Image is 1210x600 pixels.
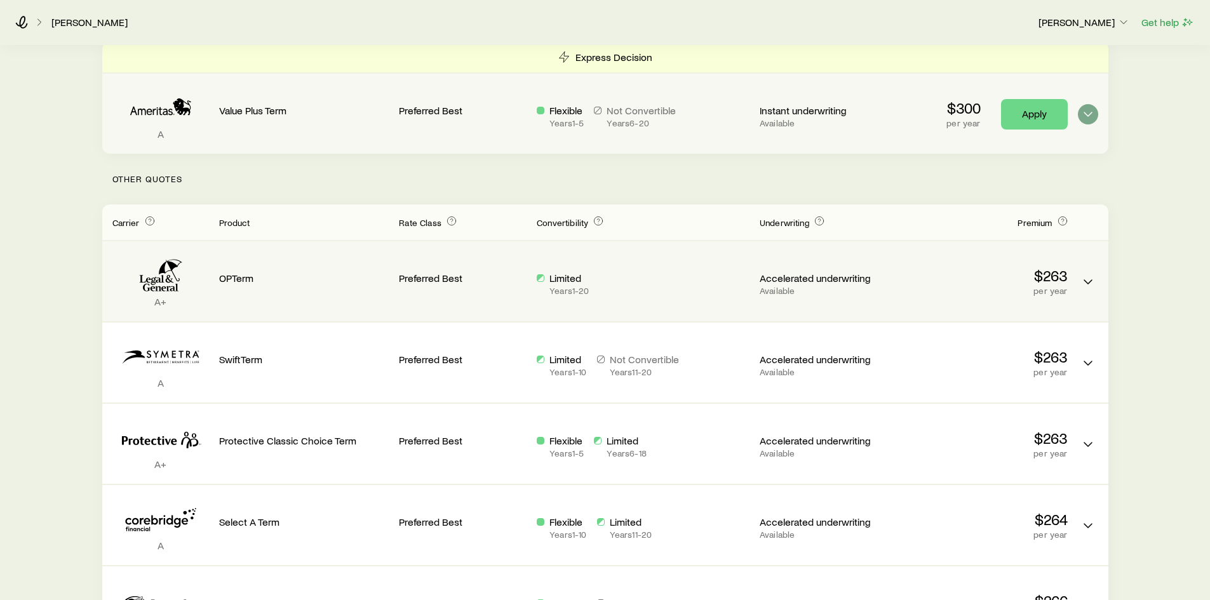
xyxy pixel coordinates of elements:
[549,104,584,117] p: Flexible
[102,154,1108,204] p: Other Quotes
[549,516,586,528] p: Flexible
[112,539,209,552] p: A
[1141,15,1195,30] button: Get help
[610,530,652,540] p: Years 11 - 20
[219,434,389,447] p: Protective Classic Choice Term
[549,367,586,377] p: Years 1 - 10
[760,104,887,117] p: Instant underwriting
[51,17,128,29] a: [PERSON_NAME]
[102,42,1108,154] div: Term quotes
[399,217,441,228] span: Rate Class
[610,367,679,377] p: Years 11 - 20
[610,516,652,528] p: Limited
[607,118,676,128] p: Years 6 - 20
[760,217,809,228] span: Underwriting
[607,104,676,117] p: Not Convertible
[760,272,887,284] p: Accelerated underwriting
[537,217,588,228] span: Convertibility
[1039,16,1130,29] p: [PERSON_NAME]
[760,286,887,296] p: Available
[399,104,527,117] p: Preferred Best
[760,448,887,458] p: Available
[760,516,887,528] p: Accelerated underwriting
[112,458,209,470] p: A+
[219,104,389,117] p: Value Plus Term
[610,353,679,366] p: Not Convertible
[549,118,584,128] p: Years 1 - 5
[549,530,586,540] p: Years 1 - 10
[897,286,1068,296] p: per year
[549,272,589,284] p: Limited
[897,429,1068,447] p: $263
[112,128,209,140] p: A
[399,353,527,366] p: Preferred Best
[1018,217,1052,228] span: Premium
[399,516,527,528] p: Preferred Best
[946,118,980,128] p: per year
[760,367,887,377] p: Available
[607,448,646,458] p: Years 6 - 18
[219,516,389,528] p: Select A Term
[946,99,980,117] p: $300
[575,51,652,63] p: Express Decision
[1001,99,1068,130] a: Apply
[549,448,584,458] p: Years 1 - 5
[399,434,527,447] p: Preferred Best
[897,448,1068,458] p: per year
[399,272,527,284] p: Preferred Best
[760,353,887,366] p: Accelerated underwriting
[219,217,250,228] span: Product
[112,217,140,228] span: Carrier
[897,348,1068,366] p: $263
[897,267,1068,284] p: $263
[897,367,1068,377] p: per year
[219,353,389,366] p: SwiftTerm
[760,434,887,447] p: Accelerated underwriting
[1038,15,1131,30] button: [PERSON_NAME]
[549,286,589,296] p: Years 1 - 20
[760,530,887,540] p: Available
[897,510,1068,528] p: $264
[897,530,1068,540] p: per year
[112,377,209,389] p: A
[219,272,389,284] p: OPTerm
[607,434,646,447] p: Limited
[549,353,586,366] p: Limited
[112,295,209,308] p: A+
[549,434,584,447] p: Flexible
[760,118,887,128] p: Available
